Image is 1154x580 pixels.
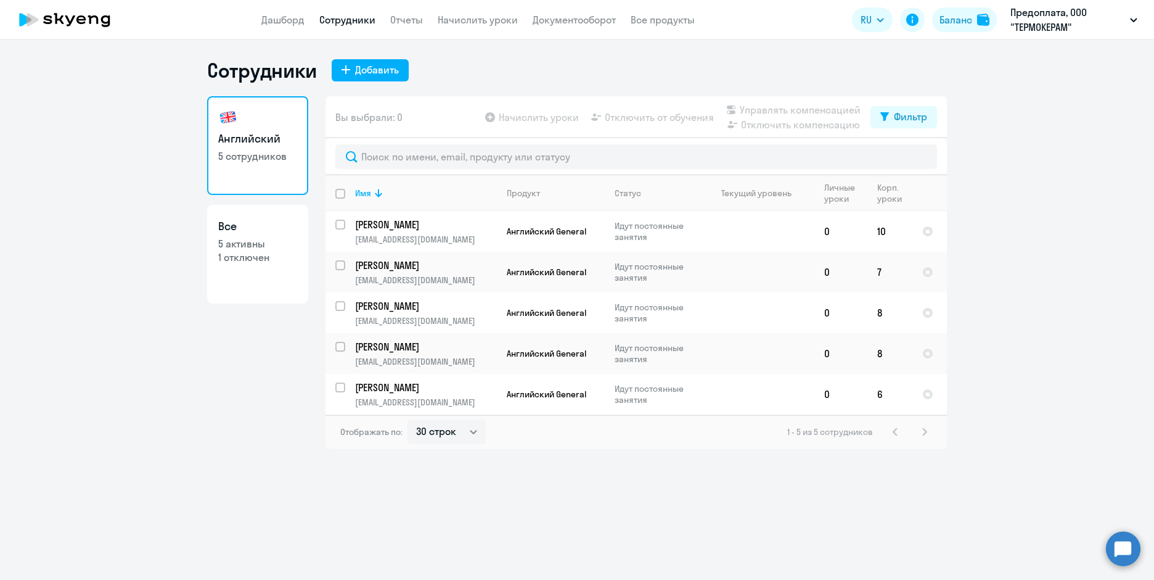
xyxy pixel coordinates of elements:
[867,333,912,374] td: 8
[218,237,297,251] p: 5 активны
[335,144,937,169] input: Поиск по имени, email, продукту или статусу
[355,340,494,354] p: [PERSON_NAME]
[877,182,912,204] div: Корп. уроки
[507,348,586,359] span: Английский General
[1010,5,1125,35] p: Предоплата, ООО "ТЕРМОКЕРАМ"
[390,14,423,26] a: Отчеты
[615,383,699,405] p: Идут постоянные занятия
[335,110,403,125] span: Вы выбрали: 0
[932,7,997,32] button: Балансbalance
[207,58,317,83] h1: Сотрудники
[355,188,371,199] div: Имя
[507,389,586,400] span: Английский General
[867,374,912,415] td: 6
[710,188,814,199] div: Текущий уровень
[218,131,297,147] h3: Английский
[207,96,308,195] a: Английский5 сотрудников
[355,397,496,408] p: [EMAIL_ADDRESS][DOMAIN_NAME]
[355,315,496,326] p: [EMAIL_ADDRESS][DOMAIN_NAME]
[355,340,496,354] a: [PERSON_NAME]
[631,14,695,26] a: Все продукты
[218,107,238,127] img: english
[355,275,496,286] p: [EMAIL_ADDRESS][DOMAIN_NAME]
[507,188,604,199] div: Продукт
[1004,5,1144,35] button: Предоплата, ООО "ТЕРМОКЕРАМ"
[615,220,699,242] p: Идут постоянные занятия
[939,12,972,27] div: Баланс
[615,188,699,199] div: Статус
[814,333,867,374] td: 0
[615,342,699,365] p: Идут постоянные занятия
[615,188,641,199] div: Статус
[507,307,586,318] span: Английский General
[894,109,927,124] div: Фильтр
[355,234,496,245] p: [EMAIL_ADDRESS][DOMAIN_NAME]
[814,252,867,292] td: 0
[852,7,893,32] button: RU
[261,14,305,26] a: Дашборд
[355,381,496,394] a: [PERSON_NAME]
[355,259,496,272] a: [PERSON_NAME]
[824,182,867,204] div: Личные уроки
[207,205,308,304] a: Все5 активны1 отключен
[340,426,403,437] span: Отображать по:
[332,59,409,81] button: Добавить
[533,14,616,26] a: Документооборот
[355,62,399,77] div: Добавить
[355,259,494,272] p: [PERSON_NAME]
[355,299,496,313] a: [PERSON_NAME]
[355,188,496,199] div: Имя
[867,252,912,292] td: 7
[615,261,699,283] p: Идут постоянные занятия
[814,211,867,252] td: 0
[355,356,496,367] p: [EMAIL_ADDRESS][DOMAIN_NAME]
[814,292,867,333] td: 0
[507,267,586,278] span: Английский General
[507,188,540,199] div: Продукт
[319,14,375,26] a: Сотрудники
[218,251,297,264] p: 1 отключен
[877,182,904,204] div: Корп. уроки
[507,226,586,237] span: Английский General
[355,218,494,231] p: [PERSON_NAME]
[824,182,859,204] div: Личные уроки
[355,218,496,231] a: [PERSON_NAME]
[814,374,867,415] td: 0
[218,218,297,234] h3: Все
[615,302,699,324] p: Идут постоянные занятия
[977,14,989,26] img: balance
[867,211,912,252] td: 10
[870,106,937,128] button: Фильтр
[721,188,792,199] div: Текущий уровень
[355,381,494,394] p: [PERSON_NAME]
[867,292,912,333] td: 8
[861,12,872,27] span: RU
[355,299,494,313] p: [PERSON_NAME]
[438,14,518,26] a: Начислить уроки
[787,426,873,437] span: 1 - 5 из 5 сотрудников
[218,149,297,163] p: 5 сотрудников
